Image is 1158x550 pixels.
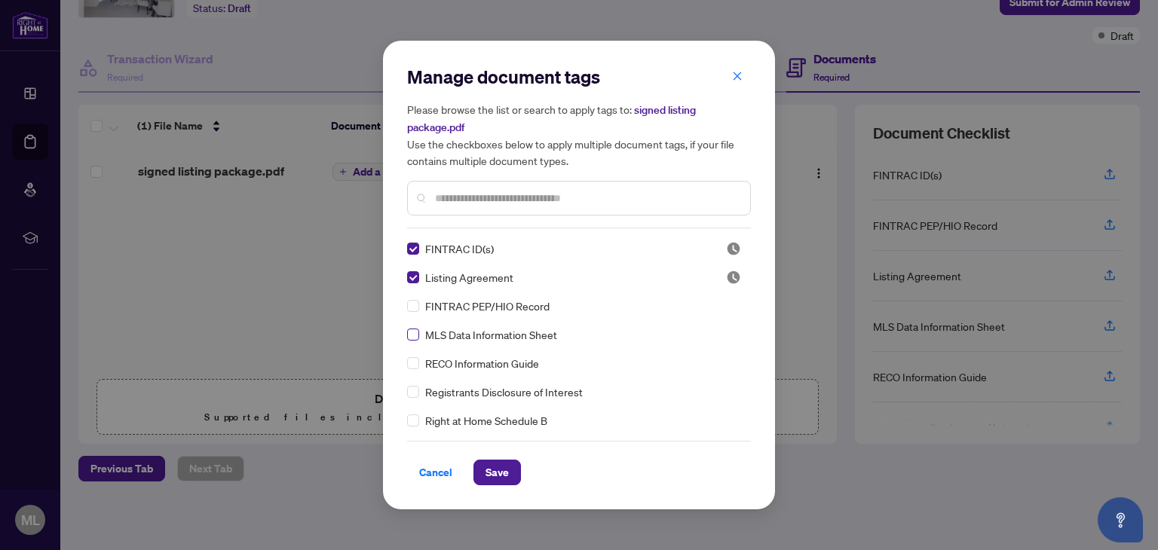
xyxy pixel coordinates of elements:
h5: Please browse the list or search to apply tags to: Use the checkboxes below to apply multiple doc... [407,101,751,169]
button: Open asap [1098,497,1143,542]
img: status [726,270,741,285]
span: Cancel [419,460,452,484]
img: status [726,241,741,256]
span: Registrants Disclosure of Interest [425,383,583,400]
span: MLS Data Information Sheet [425,326,557,343]
h2: Manage document tags [407,65,751,89]
span: FINTRAC PEP/HIO Record [425,298,550,314]
span: Save [486,460,509,484]
span: RECO Information Guide [425,355,539,371]
span: Listing Agreement [425,269,513,286]
span: Right at Home Schedule B [425,412,547,429]
span: FINTRAC ID(s) [425,240,494,257]
button: Cancel [407,460,464,485]
span: Pending Review [726,270,741,285]
span: close [732,71,743,81]
button: Save [473,460,521,485]
span: Pending Review [726,241,741,256]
